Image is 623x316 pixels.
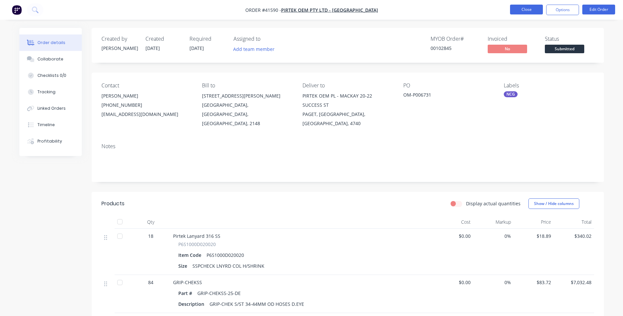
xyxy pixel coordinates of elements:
[101,91,191,101] div: [PERSON_NAME]
[101,101,191,110] div: [PHONE_NUMBER]
[554,215,594,229] div: Total
[302,91,392,110] div: PIRTEK OEM PL - MACKAY 20-22 SUCCESS ST
[302,110,392,128] div: PAGET, [GEOGRAPHIC_DATA], [GEOGRAPHIC_DATA], 4740
[545,45,584,55] button: Submitted
[37,40,65,46] div: Order details
[148,279,153,286] span: 84
[302,82,392,89] div: Deliver to
[202,91,292,101] div: [STREET_ADDRESS][PERSON_NAME]
[476,233,511,239] span: 0%
[37,73,66,79] div: Checklists 0/0
[178,288,195,298] div: Part #
[19,67,82,84] button: Checklists 0/0
[476,279,511,286] span: 0%
[207,299,307,309] div: GRIP-CHEK S/ST 34-44MM OD HOSES D.EYE
[488,36,537,42] div: Invoiced
[202,82,292,89] div: Bill to
[202,101,292,128] div: [GEOGRAPHIC_DATA], [GEOGRAPHIC_DATA], [GEOGRAPHIC_DATA], 2148
[131,215,170,229] div: Qty
[433,215,474,229] div: Cost
[431,45,480,52] div: 00102845
[436,279,471,286] span: $0.00
[145,36,182,42] div: Created
[148,233,153,239] span: 18
[403,91,485,101] div: OM-P006731
[302,91,392,128] div: PIRTEK OEM PL - MACKAY 20-22 SUCCESS STPAGET, [GEOGRAPHIC_DATA], [GEOGRAPHIC_DATA], 4740
[145,45,160,51] span: [DATE]
[514,215,554,229] div: Price
[189,36,226,42] div: Required
[436,233,471,239] span: $0.00
[234,45,278,54] button: Add team member
[403,82,493,89] div: PO
[19,51,82,67] button: Collaborate
[37,105,66,111] div: Linked Orders
[101,200,124,208] div: Products
[37,56,63,62] div: Collaborate
[466,200,521,207] label: Display actual quantities
[37,122,55,128] div: Timeline
[473,215,514,229] div: Markup
[19,84,82,100] button: Tracking
[545,36,594,42] div: Status
[488,45,527,53] span: No
[101,91,191,119] div: [PERSON_NAME][PHONE_NUMBER][EMAIL_ADDRESS][DOMAIN_NAME]
[19,34,82,51] button: Order details
[204,250,247,260] div: P6S1000D020020
[528,198,579,209] button: Show / Hide columns
[582,5,615,14] button: Edit Order
[556,279,591,286] span: $7,032.48
[173,279,202,285] span: GRIP-CHEKSS
[504,82,594,89] div: Labels
[101,143,594,149] div: Notes
[516,279,551,286] span: $83.72
[19,117,82,133] button: Timeline
[190,261,267,271] div: SSPCHECK LNYRD COL H/SHRINK
[101,36,138,42] div: Created by
[281,7,378,13] a: PIRTEK OEM PTY LTD - [GEOGRAPHIC_DATA]
[19,133,82,149] button: Profitability
[178,261,190,271] div: Size
[516,233,551,239] span: $18.89
[545,45,584,53] span: Submitted
[37,89,56,95] div: Tracking
[234,36,299,42] div: Assigned to
[37,138,62,144] div: Profitability
[230,45,278,54] button: Add team member
[12,5,22,15] img: Factory
[195,288,243,298] div: GRIP-CHEKSS-25-DE
[178,250,204,260] div: Item Code
[431,36,480,42] div: MYOB Order #
[178,299,207,309] div: Description
[510,5,543,14] button: Close
[189,45,204,51] span: [DATE]
[202,91,292,128] div: [STREET_ADDRESS][PERSON_NAME][GEOGRAPHIC_DATA], [GEOGRAPHIC_DATA], [GEOGRAPHIC_DATA], 2148
[178,241,216,248] span: P6S1000D020020
[546,5,579,15] button: Options
[101,82,191,89] div: Contact
[556,233,591,239] span: $340.02
[101,110,191,119] div: [EMAIL_ADDRESS][DOMAIN_NAME]
[19,100,82,117] button: Linked Orders
[173,233,220,239] span: Pirtek Lanyard 316 SS
[504,91,518,97] div: NCG
[101,45,138,52] div: [PERSON_NAME]
[245,7,281,13] span: Order #41590 -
